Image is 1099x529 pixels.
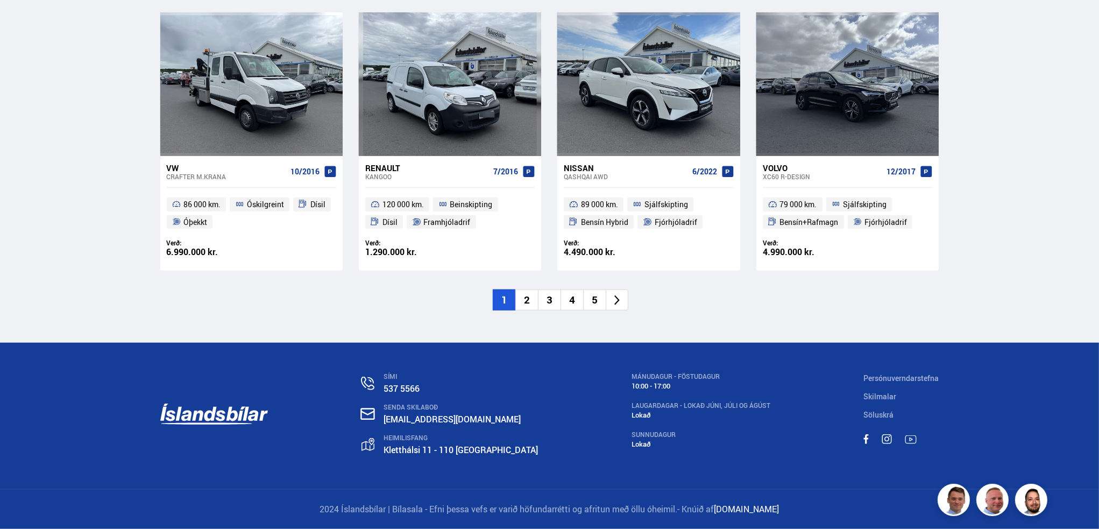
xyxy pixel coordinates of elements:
a: Persónuverndarstefna [863,373,939,383]
div: 4.490.000 kr. [564,248,649,257]
li: 4 [561,290,583,311]
span: Dísil [310,198,325,211]
a: Nissan Qashqai AWD 6/2022 89 000 km. Sjálfskipting Bensín Hybrid Fjórhjóladrif Verð: 4.490.000 kr. [557,156,740,271]
span: 7/2016 [493,167,518,176]
a: Renault Kangoo 7/2016 120 000 km. Beinskipting Dísil Framhjóladrif Verð: 1.290.000 kr. [359,156,541,271]
span: Sjálfskipting [843,198,887,211]
a: VW Crafter M.KRANA 10/2016 86 000 km. Óskilgreint Dísil Óþekkt Verð: 6.990.000 kr. [160,156,343,271]
div: Nissan [564,163,687,173]
div: SENDA SKILABOÐ [384,404,538,411]
span: Bensín+Rafmagn [780,216,839,229]
a: Söluskrá [863,410,894,420]
div: HEIMILISFANG [384,434,538,442]
a: Kletthálsi 11 - 110 [GEOGRAPHIC_DATA] [384,444,538,456]
div: Volvo [763,163,882,173]
span: 86 000 km. [183,198,221,211]
span: 10/2016 [290,167,320,176]
div: Crafter M.KRANA [167,173,286,180]
div: Verð: [365,239,450,247]
div: Kangoo [365,173,489,180]
p: 2024 Íslandsbílar | Bílasala - Efni þessa vefs er varið höfundarrétti og afritun með öllu óheimil. [160,503,939,516]
div: MÁNUDAGUR - FÖSTUDAGUR [632,373,770,380]
a: [DOMAIN_NAME] [714,503,779,515]
div: SÍMI [384,373,538,380]
span: Óþekkt [183,216,207,229]
img: FbJEzSuNWCJXmdc-.webp [939,485,972,518]
li: 1 [493,290,515,311]
span: Óskilgreint [247,198,284,211]
span: Fjórhjóladrif [655,216,697,229]
div: Verð: [167,239,252,247]
div: 4.990.000 kr. [763,248,848,257]
div: Lokað [632,411,770,419]
span: Beinskipting [450,198,493,211]
a: [EMAIL_ADDRESS][DOMAIN_NAME] [384,413,521,425]
div: 10:00 - 17:00 [632,382,770,390]
span: 120 000 km. [382,198,424,211]
div: VW [167,163,286,173]
a: Volvo XC60 R-DESIGN 12/2017 79 000 km. Sjálfskipting Bensín+Rafmagn Fjórhjóladrif Verð: 4.990.000... [756,156,939,271]
div: Verð: [564,239,649,247]
div: Verð: [763,239,848,247]
img: gp4YpyYFnEr45R34.svg [361,438,374,452]
img: n0V2lOsqF3l1V2iz.svg [361,377,374,390]
span: Fjórhjóladrif [864,216,907,229]
div: Lokað [632,440,770,448]
div: SUNNUDAGUR [632,431,770,439]
img: nHj8e-n-aHgjukTg.svg [360,408,375,420]
span: - Knúið af [678,503,714,515]
span: 89 000 km. [581,198,618,211]
div: XC60 R-DESIGN [763,173,882,180]
span: 12/2017 [887,167,916,176]
li: 3 [538,290,561,311]
span: Bensín Hybrid [581,216,628,229]
a: Skilmalar [863,391,896,401]
span: 79 000 km. [780,198,817,211]
div: 1.290.000 kr. [365,248,450,257]
div: LAUGARDAGAR - Lokað Júni, Júli og Ágúst [632,402,770,410]
span: Sjálfskipting [644,198,688,211]
img: siFngHWaQ9KaOqBr.png [978,485,1010,518]
div: 6.990.000 kr. [167,248,252,257]
div: Renault [365,163,489,173]
li: 2 [515,290,538,311]
li: 5 [583,290,606,311]
a: 537 5566 [384,383,420,394]
span: 6/2022 [692,167,717,176]
div: Qashqai AWD [564,173,687,180]
span: Framhjóladrif [424,216,471,229]
img: nhp88E3Fdnt1Opn2.png [1017,485,1049,518]
span: Dísil [382,216,398,229]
